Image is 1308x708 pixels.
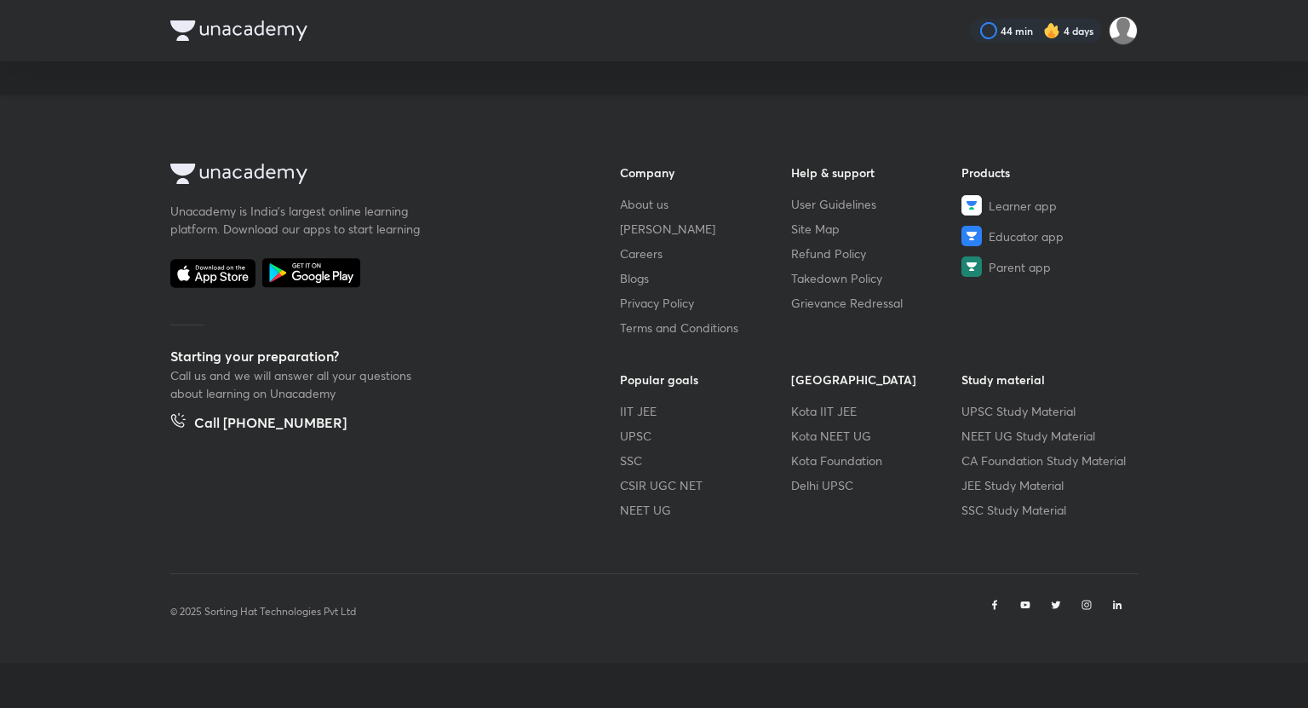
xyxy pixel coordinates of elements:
a: Site Map [791,220,962,238]
h6: Products [961,164,1133,181]
a: Terms and Conditions [620,319,791,337]
a: NEET UG Study Material [961,427,1133,445]
a: Privacy Policy [620,294,791,312]
a: Refund Policy [791,245,962,262]
a: Parent app [961,256,1133,277]
p: © 2025 Sorting Hat Technologies Pvt Ltd [170,604,356,619]
h6: Company [620,164,791,181]
a: Kota Foundation [791,452,962,469]
a: Call [PHONE_NUMBER] [170,412,347,436]
a: About us [620,195,791,213]
h5: Starting your preparation? [170,346,565,366]
a: Company Logo [170,164,565,188]
h6: Popular goals [620,371,791,389]
a: Kota NEET UG [791,427,962,445]
h6: Study material [961,371,1133,389]
img: Parent app [961,256,982,277]
a: Grievance Redressal [791,294,962,312]
span: Parent app [989,258,1051,276]
a: UPSC Study Material [961,402,1133,420]
a: UPSC [620,427,791,445]
img: Company Logo [170,164,307,184]
a: Educator app [961,226,1133,246]
a: CSIR UGC NET [620,476,791,494]
a: IIT JEE [620,402,791,420]
img: Nitin [1109,16,1138,45]
p: Call us and we will answer all your questions about learning on Unacademy [170,366,426,402]
a: NEET UG [620,501,791,519]
span: Careers [620,245,663,262]
h6: Help & support [791,164,962,181]
a: Kota IIT JEE [791,402,962,420]
a: SSC Study Material [961,501,1133,519]
a: SSC [620,452,791,469]
a: CA Foundation Study Material [961,452,1133,469]
h6: [GEOGRAPHIC_DATA] [791,371,962,389]
img: Educator app [961,226,982,246]
img: streak [1043,22,1060,39]
img: Company Logo [170,20,307,41]
span: Educator app [989,227,1064,245]
a: Learner app [961,195,1133,216]
img: Learner app [961,195,982,216]
span: Learner app [989,197,1057,215]
a: Careers [620,245,791,262]
a: Blogs [620,269,791,287]
h5: Call [PHONE_NUMBER] [194,412,347,436]
a: Delhi UPSC [791,476,962,494]
a: User Guidelines [791,195,962,213]
a: JEE Study Material [961,476,1133,494]
a: [PERSON_NAME] [620,220,791,238]
p: Unacademy is India’s largest online learning platform. Download our apps to start learning [170,202,426,238]
a: Takedown Policy [791,269,962,287]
